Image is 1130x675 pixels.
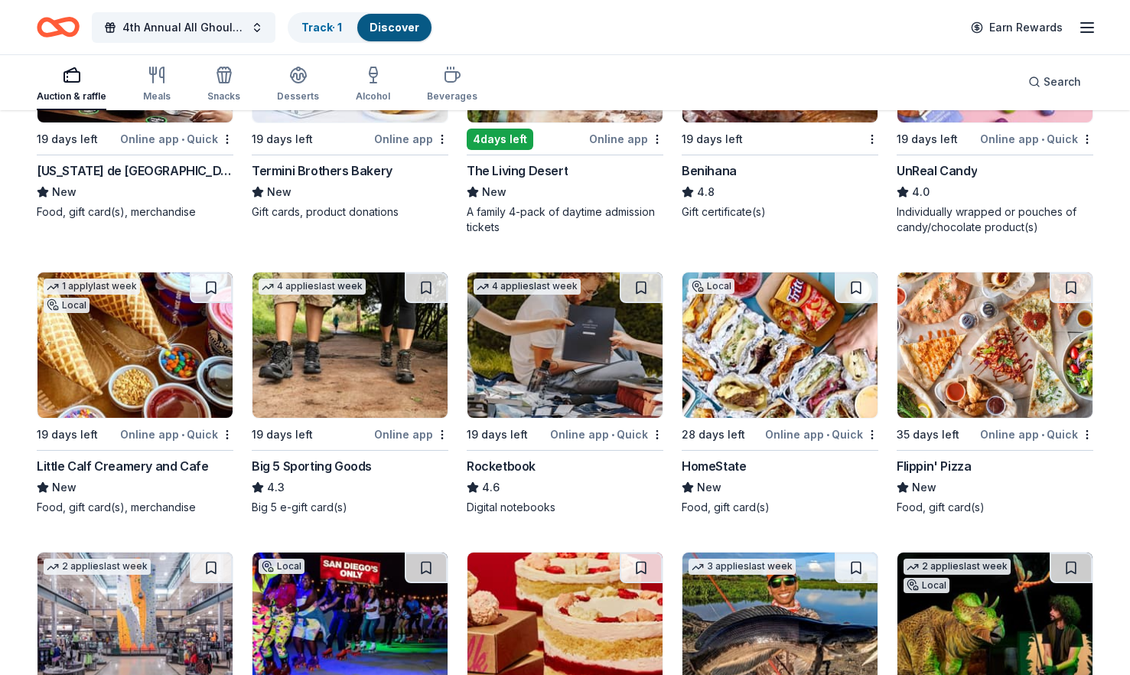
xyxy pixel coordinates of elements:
[1041,429,1044,441] span: •
[897,272,1093,418] img: Image for Flippin' Pizza
[356,60,390,110] button: Alcohol
[207,60,240,110] button: Snacks
[897,457,971,475] div: Flippin' Pizza
[589,129,663,148] div: Online app
[277,60,319,110] button: Desserts
[259,279,366,295] div: 4 applies last week
[682,457,746,475] div: HomeState
[252,161,392,180] div: Termini Brothers Bakery
[122,18,245,37] span: 4th Annual All Ghouls Gala
[980,129,1093,148] div: Online app Quick
[682,161,737,180] div: Benihana
[259,559,304,574] div: Local
[962,14,1072,41] a: Earn Rewards
[52,183,77,201] span: New
[897,500,1093,515] div: Food, gift card(s)
[467,204,663,235] div: A family 4-pack of daytime admission tickets
[143,90,171,103] div: Meals
[904,578,949,593] div: Local
[682,500,878,515] div: Food, gift card(s)
[467,500,663,515] div: Digital notebooks
[37,272,233,515] a: Image for Little Calf Creamery and Cafe1 applylast weekLocal19 days leftOnline app•QuickLittle Ca...
[904,559,1011,575] div: 2 applies last week
[467,457,536,475] div: Rocketbook
[356,90,390,103] div: Alcohol
[682,272,878,418] img: Image for HomeState
[697,478,721,497] span: New
[44,298,90,313] div: Local
[288,12,433,43] button: Track· 1Discover
[301,21,342,34] a: Track· 1
[482,183,506,201] span: New
[897,426,959,444] div: 35 days left
[897,204,1093,235] div: Individually wrapped or pouches of candy/chocolate product(s)
[277,90,319,103] div: Desserts
[467,272,663,515] a: Image for Rocketbook4 applieslast week19 days leftOnline app•QuickRocketbook4.6Digital notebooks
[181,133,184,145] span: •
[252,426,313,444] div: 19 days left
[427,90,477,103] div: Beverages
[467,161,568,180] div: The Living Desert
[467,426,528,444] div: 19 days left
[252,272,448,418] img: Image for Big 5 Sporting Goods
[207,90,240,103] div: Snacks
[682,426,745,444] div: 28 days left
[1016,67,1093,97] button: Search
[1044,73,1081,91] span: Search
[765,425,878,444] div: Online app Quick
[120,129,233,148] div: Online app Quick
[689,559,796,575] div: 3 applies last week
[37,272,233,418] img: Image for Little Calf Creamery and Cafe
[37,9,80,45] a: Home
[37,500,233,515] div: Food, gift card(s), merchandise
[37,161,233,180] div: [US_STATE] de [GEOGRAPHIC_DATA]
[37,204,233,220] div: Food, gift card(s), merchandise
[980,425,1093,444] div: Online app Quick
[912,183,930,201] span: 4.0
[52,478,77,497] span: New
[611,429,614,441] span: •
[427,60,477,110] button: Beverages
[37,457,208,475] div: Little Calf Creamery and Cafe
[1041,133,1044,145] span: •
[826,429,829,441] span: •
[697,183,715,201] span: 4.8
[44,559,151,575] div: 2 applies last week
[252,204,448,220] div: Gift cards, product donations
[467,129,533,150] div: 4 days left
[897,161,977,180] div: UnReal Candy
[37,426,98,444] div: 19 days left
[120,425,233,444] div: Online app Quick
[370,21,419,34] a: Discover
[92,12,275,43] button: 4th Annual All Ghouls Gala
[267,183,291,201] span: New
[374,425,448,444] div: Online app
[912,478,936,497] span: New
[689,279,734,294] div: Local
[44,279,140,295] div: 1 apply last week
[252,457,372,475] div: Big 5 Sporting Goods
[267,478,285,497] span: 4.3
[482,478,500,497] span: 4.6
[37,90,106,103] div: Auction & raffle
[143,60,171,110] button: Meals
[682,130,743,148] div: 19 days left
[550,425,663,444] div: Online app Quick
[897,130,958,148] div: 19 days left
[474,279,581,295] div: 4 applies last week
[682,272,878,515] a: Image for HomeStateLocal28 days leftOnline app•QuickHomeStateNewFood, gift card(s)
[252,130,313,148] div: 19 days left
[252,272,448,515] a: Image for Big 5 Sporting Goods4 applieslast week19 days leftOnline appBig 5 Sporting Goods4.3Big ...
[467,272,663,418] img: Image for Rocketbook
[181,429,184,441] span: •
[897,272,1093,515] a: Image for Flippin' Pizza35 days leftOnline app•QuickFlippin' PizzaNewFood, gift card(s)
[252,500,448,515] div: Big 5 e-gift card(s)
[682,204,878,220] div: Gift certificate(s)
[37,60,106,110] button: Auction & raffle
[37,130,98,148] div: 19 days left
[374,129,448,148] div: Online app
